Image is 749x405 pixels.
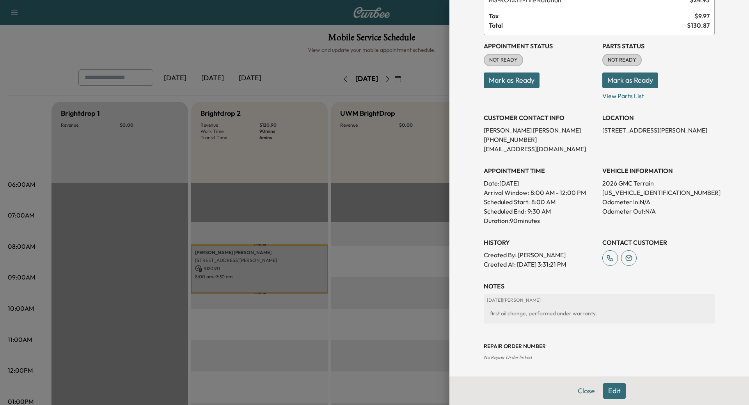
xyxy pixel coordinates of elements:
[602,73,658,88] button: Mark as Ready
[489,11,694,21] span: Tax
[603,383,626,399] button: Edit
[602,188,715,197] p: [US_VEHICLE_IDENTIFICATION_NUMBER]
[484,250,596,260] p: Created By : [PERSON_NAME]
[484,354,532,360] span: No Repair Order linked
[602,113,715,122] h3: LOCATION
[531,188,586,197] span: 8:00 AM - 12:00 PM
[484,113,596,122] h3: CUSTOMER CONTACT INFO
[484,179,596,188] p: Date: [DATE]
[573,383,600,399] button: Close
[484,73,540,88] button: Mark as Ready
[602,207,715,216] p: Odometer Out: N/A
[484,238,596,247] h3: History
[489,21,687,30] span: Total
[484,216,596,225] p: Duration: 90 minutes
[694,11,710,21] span: $ 9.97
[484,260,596,269] p: Created At : [DATE] 3:31:21 PM
[484,207,526,216] p: Scheduled End:
[484,126,596,135] p: [PERSON_NAME] [PERSON_NAME]
[484,197,530,207] p: Scheduled Start:
[603,56,641,64] span: NOT READY
[484,41,596,51] h3: Appointment Status
[602,126,715,135] p: [STREET_ADDRESS][PERSON_NAME]
[484,166,596,175] h3: APPOINTMENT TIME
[487,306,712,320] div: first oil change, performed under warranty.
[484,188,596,197] p: Arrival Window:
[484,281,715,291] h3: NOTES
[602,166,715,175] h3: VEHICLE INFORMATION
[602,41,715,51] h3: Parts Status
[484,342,715,350] h3: Repair Order number
[484,144,596,154] p: [EMAIL_ADDRESS][DOMAIN_NAME]
[487,297,712,303] p: [DATE] | [PERSON_NAME]
[602,179,715,188] p: 2026 GMC Terrain
[602,238,715,247] h3: CONTACT CUSTOMER
[485,56,522,64] span: NOT READY
[602,88,715,101] p: View Parts List
[602,197,715,207] p: Odometer In: N/A
[527,207,551,216] p: 9:30 AM
[531,197,556,207] p: 8:00 AM
[687,21,710,30] span: $ 130.87
[484,135,596,144] p: [PHONE_NUMBER]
